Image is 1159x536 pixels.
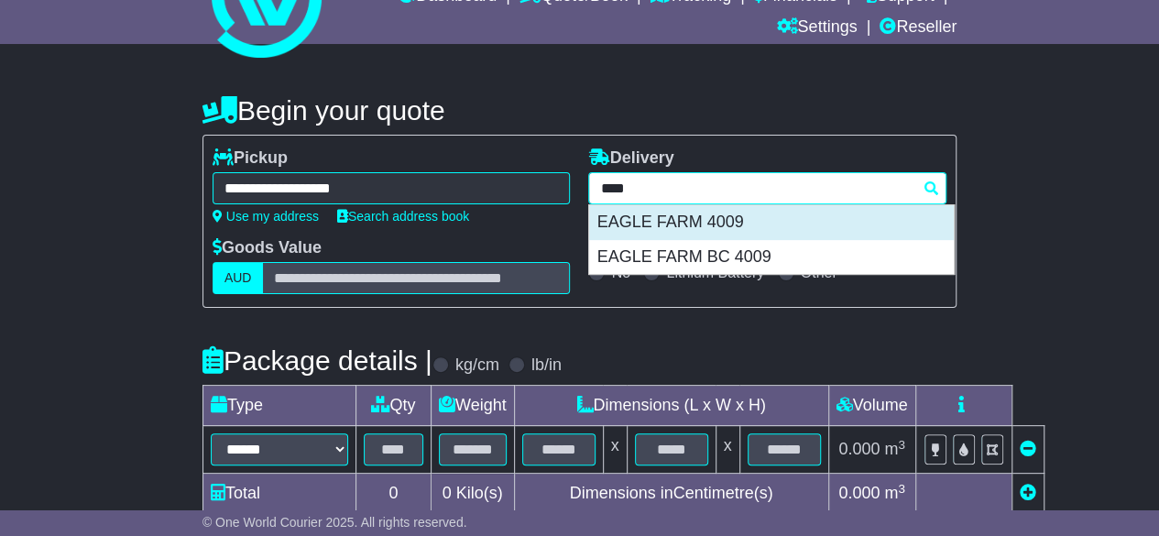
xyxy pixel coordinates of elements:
[355,474,431,514] td: 0
[589,240,954,275] div: EAGLE FARM BC 4009
[716,426,739,474] td: x
[880,13,957,44] a: Reseller
[514,474,828,514] td: Dimensions in Centimetre(s)
[431,386,514,426] td: Weight
[355,386,431,426] td: Qty
[898,482,905,496] sup: 3
[838,484,880,502] span: 0.000
[828,386,915,426] td: Volume
[898,438,905,452] sup: 3
[603,426,627,474] td: x
[1020,440,1036,458] a: Remove this item
[213,238,322,258] label: Goods Value
[838,440,880,458] span: 0.000
[202,386,355,426] td: Type
[213,262,264,294] label: AUD
[202,345,432,376] h4: Package details |
[589,205,954,240] div: EAGLE FARM 4009
[202,95,957,126] h4: Begin your quote
[531,356,562,376] label: lb/in
[776,13,857,44] a: Settings
[588,148,673,169] label: Delivery
[202,515,467,530] span: © One World Courier 2025. All rights reserved.
[455,356,499,376] label: kg/cm
[884,440,905,458] span: m
[588,172,946,204] typeahead: Please provide city
[884,484,905,502] span: m
[431,474,514,514] td: Kilo(s)
[213,209,319,224] a: Use my address
[443,484,452,502] span: 0
[202,474,355,514] td: Total
[337,209,469,224] a: Search address book
[1020,484,1036,502] a: Add new item
[514,386,828,426] td: Dimensions (L x W x H)
[213,148,288,169] label: Pickup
